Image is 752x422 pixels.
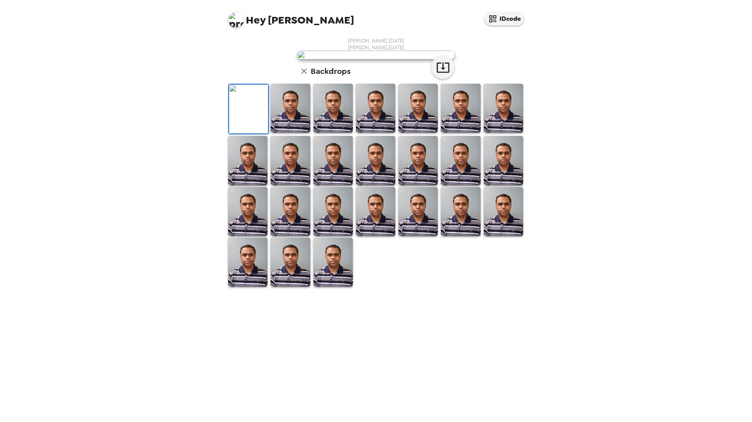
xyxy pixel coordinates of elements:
h6: Backdrops [311,65,350,77]
span: [PERSON_NAME] , [DATE] [348,44,404,51]
img: profile pic [228,12,244,28]
button: IDcode [485,12,524,26]
span: [PERSON_NAME] [228,8,354,26]
span: Hey [246,13,265,27]
img: user [297,51,455,59]
span: [PERSON_NAME] , [DATE] [348,37,404,44]
img: Original [229,84,268,134]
